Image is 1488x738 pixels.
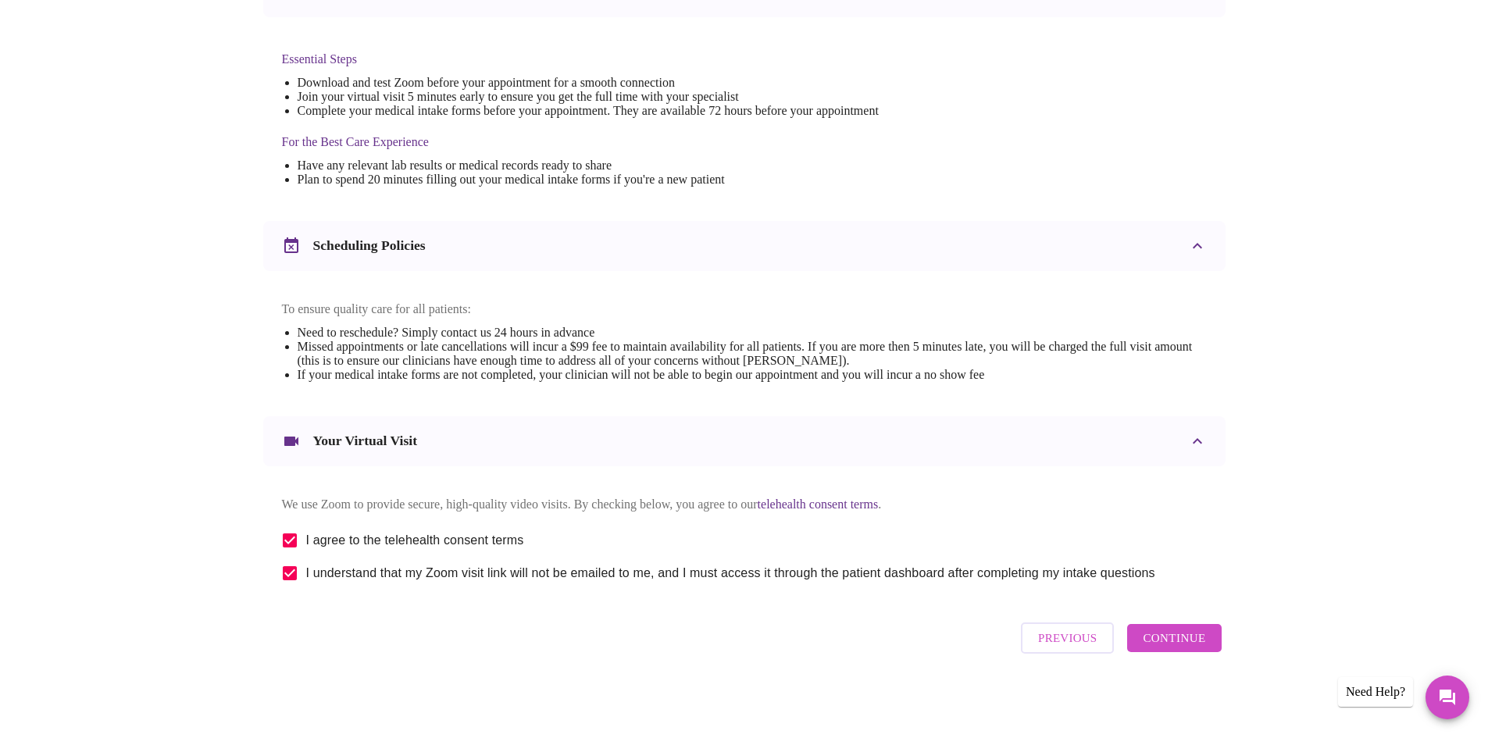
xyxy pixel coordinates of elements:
[298,368,1207,382] li: If your medical intake forms are not completed, your clinician will not be able to begin our appo...
[1338,677,1413,707] div: Need Help?
[1038,628,1097,648] span: Previous
[306,564,1155,583] span: I understand that my Zoom visit link will not be emailed to me, and I must access it through the ...
[298,173,879,187] li: Plan to spend 20 minutes filling out your medical intake forms if you're a new patient
[298,159,879,173] li: Have any relevant lab results or medical records ready to share
[282,52,879,66] h4: Essential Steps
[1021,622,1114,654] button: Previous
[313,433,418,449] h3: Your Virtual Visit
[263,416,1226,466] div: Your Virtual Visit
[298,90,879,104] li: Join your virtual visit 5 minutes early to ensure you get the full time with your specialist
[282,302,1207,316] p: To ensure quality care for all patients:
[298,76,879,90] li: Download and test Zoom before your appointment for a smooth connection
[758,497,879,511] a: telehealth consent terms
[306,531,524,550] span: I agree to the telehealth consent terms
[1127,624,1221,652] button: Continue
[1426,676,1469,719] button: Messages
[282,497,1207,512] p: We use Zoom to provide secure, high-quality video visits. By checking below, you agree to our .
[298,104,879,118] li: Complete your medical intake forms before your appointment. They are available 72 hours before yo...
[298,340,1207,368] li: Missed appointments or late cancellations will incur a $99 fee to maintain availability for all p...
[313,237,426,254] h3: Scheduling Policies
[282,135,879,149] h4: For the Best Care Experience
[1143,628,1205,648] span: Continue
[263,221,1226,271] div: Scheduling Policies
[298,326,1207,340] li: Need to reschedule? Simply contact us 24 hours in advance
